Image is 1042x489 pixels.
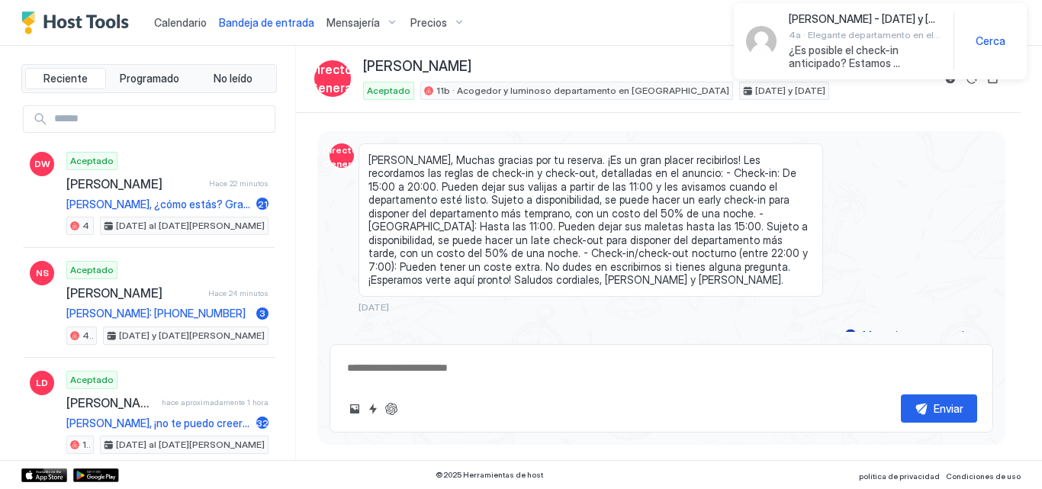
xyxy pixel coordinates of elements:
font: ¿Es posible el check-in anticipado? Estamos dispuestos a pagar el cargo adicional. [789,43,925,97]
font: Aceptado [70,374,114,385]
font: Mensajería [326,16,380,29]
div: grupo de pestañas [21,64,277,93]
a: Condiciones de uso [946,467,1021,483]
font: Hace 22 minutos [209,179,269,188]
button: Mensajes programados [842,325,993,346]
font: 4a · Elegante departamento en el corazón de Recoleta [789,29,1028,40]
font: [PERSON_NAME] Dos [PERSON_NAME] [66,395,287,410]
a: política de privacidad [859,467,940,483]
a: Logotipo de Host Tools [21,11,136,34]
font: 2025 Herramientas de host [443,470,543,479]
font: 21 [258,198,268,210]
font: Condiciones de uso [946,471,1021,481]
font: Precios [410,16,447,29]
font: política de privacidad [859,471,940,481]
input: Campo de entrada [48,106,275,132]
font: No leído [214,72,252,85]
font: Director General [323,144,364,169]
font: [PERSON_NAME] [363,58,471,74]
font: Director General [308,62,360,95]
font: Bandeja de entrada [219,16,314,29]
a: Bandeja de entrada [219,14,314,31]
font: 4a · Elegante departamento en el corazón de Recoleta [82,220,321,231]
font: [PERSON_NAME] [66,285,162,301]
font: DW [34,158,50,169]
font: Cerca [976,34,1005,47]
font: [PERSON_NAME], Muchas gracias por tu reserva. ¡Es un gran placer recibirlos! Les recordamos las r... [368,153,811,287]
button: Respuesta automática de ChatGPT [382,400,400,418]
font: 11b · Acogedor y luminoso departamento en [GEOGRAPHIC_DATA] [436,85,729,96]
div: Avatar [746,26,777,56]
button: Enviar [901,394,977,423]
font: [DATE] al [DATE][PERSON_NAME] [116,220,265,231]
a: Tienda Google Play [73,468,119,482]
font: Enviar [934,402,963,415]
button: Programado [109,68,190,89]
button: No leído [192,68,273,89]
font: [DATE] al [DATE][PERSON_NAME] [116,439,265,450]
font: 11b · Acogedor y luminoso departamento en [GEOGRAPHIC_DATA] [82,439,375,450]
font: Aceptado [70,264,114,275]
font: NS [36,267,49,278]
font: Reciente [43,72,88,85]
font: Aceptado [70,155,114,166]
font: 4a · Elegante departamento en el corazón de Recoleta [82,330,321,341]
font: [DATE] y [DATE][PERSON_NAME] [119,330,265,341]
font: LD [36,377,48,388]
button: Subir imagen [346,400,364,418]
font: [PERSON_NAME] - [DATE] y [DATE][PERSON_NAME] [789,12,1042,25]
font: 3 [259,307,265,319]
font: [PERSON_NAME], ¡no te puedo creer que se les canceló el vuelo! ¡Gracias por tus comentarios! Que ... [66,417,597,429]
font: [PERSON_NAME] [66,176,162,191]
font: [PERSON_NAME]: [PHONE_NUMBER] [66,307,246,320]
a: Tienda de aplicaciones [21,468,67,482]
font: Programado [120,72,179,85]
font: [DATE] y [DATE] [755,85,825,96]
a: Calendario [154,14,207,31]
font: [DATE] [359,301,389,313]
font: Hace 24 minutos [208,288,269,298]
button: Reciente [25,68,106,89]
font: Aceptado [367,85,410,96]
button: Respuesta rápida [364,400,382,418]
font: 32 [256,417,269,429]
font: Calendario [154,16,207,29]
font: Mensajes programados [863,329,976,342]
font: © [436,470,443,479]
font: hace aproximadamente 1 hora [162,397,269,407]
